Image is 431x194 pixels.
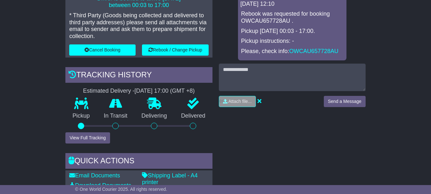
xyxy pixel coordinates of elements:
[69,182,131,189] a: Download Documents
[241,11,343,24] p: Rebook was requested for booking OWCAU657728AU .
[324,96,366,107] button: Send a Message
[241,38,343,45] p: Pickup instructions: -
[65,113,97,120] p: Pickup
[65,153,212,170] div: Quick Actions
[69,44,136,56] button: Cancel Booking
[241,48,343,55] p: Please, check info:
[65,88,212,95] div: Estimated Delivery -
[142,172,197,186] a: Shipping Label - A4 printer
[69,12,208,40] p: * Third Party (Goods being collected and delivered to third party addresses) please send all atta...
[65,67,212,84] div: Tracking history
[142,44,208,56] button: Rebook / Change Pickup
[97,113,134,120] p: In Transit
[241,28,343,35] p: Pickup [DATE] 00:03 - 17:00.
[69,172,120,179] a: Email Documents
[289,48,338,54] a: OWCAU657728AU
[134,113,174,120] p: Delivering
[241,1,344,8] div: [DATE] 12:10
[75,187,167,192] span: © One World Courier 2025. All rights reserved.
[134,88,195,95] div: [DATE] 17:00 (GMT +8)
[65,132,110,144] button: View Full Tracking
[174,113,212,120] p: Delivered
